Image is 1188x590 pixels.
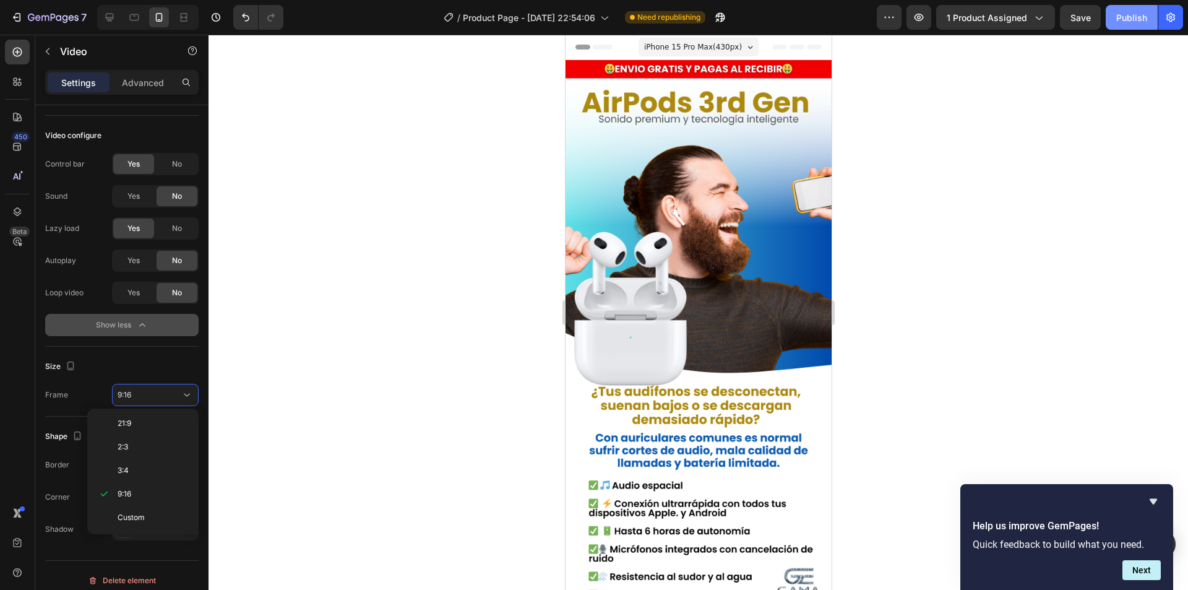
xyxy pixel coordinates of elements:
[1146,494,1161,509] button: Hide survey
[936,5,1055,30] button: 1 product assigned
[45,314,199,336] button: Show less
[973,539,1161,550] p: Quick feedback to build what you need.
[1060,5,1101,30] button: Save
[88,573,156,588] div: Delete element
[118,441,128,453] span: 2:3
[172,191,182,202] span: No
[45,428,85,445] div: Shape
[60,44,165,59] p: Video
[172,158,182,170] span: No
[118,465,129,476] span: 3:4
[127,191,140,202] span: Yes
[1106,5,1158,30] button: Publish
[127,158,140,170] span: Yes
[45,158,85,170] div: Control bar
[127,287,140,298] span: Yes
[45,130,101,141] div: Video configure
[112,384,199,406] button: 9:16
[127,223,140,234] span: Yes
[45,287,84,298] div: Loop video
[118,512,145,523] span: Custom
[973,494,1161,580] div: Help us improve GemPages!
[457,11,460,24] span: /
[9,227,30,236] div: Beta
[233,5,283,30] div: Undo/Redo
[1122,560,1161,580] button: Next question
[973,519,1161,534] h2: Help us improve GemPages!
[172,255,182,266] span: No
[45,459,69,471] div: Border
[61,76,96,89] p: Settings
[45,223,79,234] div: Lazy load
[45,191,67,202] div: Sound
[1116,11,1147,24] div: Publish
[566,35,832,590] iframe: Design area
[1070,12,1091,23] span: Save
[45,389,68,401] div: Frame
[45,524,74,535] div: Shadow
[172,287,182,298] span: No
[45,358,78,375] div: Size
[118,488,131,500] span: 9:16
[12,132,30,142] div: 450
[118,390,131,399] span: 9:16
[118,418,131,429] span: 21:9
[122,76,164,89] p: Advanced
[947,11,1027,24] span: 1 product assigned
[637,12,700,23] span: Need republishing
[463,11,595,24] span: Product Page - [DATE] 22:54:06
[5,5,92,30] button: 7
[172,223,182,234] span: No
[45,255,76,266] div: Autoplay
[96,319,148,331] div: Show less
[127,255,140,266] span: Yes
[81,10,87,25] p: 7
[45,492,70,503] div: Corner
